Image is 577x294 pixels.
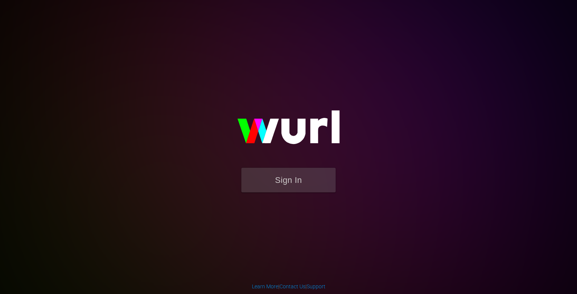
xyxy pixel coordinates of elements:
[252,283,325,290] div: | |
[213,94,364,167] img: wurl-logo-on-black-223613ac3d8ba8fe6dc639794a292ebdb59501304c7dfd60c99c58986ef67473.svg
[307,283,325,289] a: Support
[241,168,336,192] button: Sign In
[252,283,278,289] a: Learn More
[279,283,305,289] a: Contact Us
